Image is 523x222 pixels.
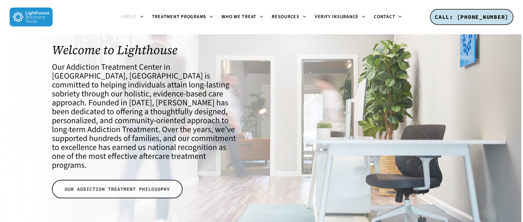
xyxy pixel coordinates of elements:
a: OUR ADDICTION TREATMENT PHILOSOPHY [52,180,183,198]
span: Who We Treat [221,13,257,20]
a: CALL: [PHONE_NUMBER] [430,9,513,25]
span: About [121,13,137,20]
img: Lighthouse Recovery Texas [10,8,53,26]
span: Treatment Programs [152,13,207,20]
a: Verify Insurance [310,14,370,20]
span: OUR ADDICTION TREATMENT PHILOSOPHY [65,186,170,192]
span: Verify Insurance [315,13,359,20]
a: Who We Treat [217,14,268,20]
h1: Welcome to Lighthouse [52,43,240,57]
span: Contact [374,13,395,20]
a: Contact [370,14,406,20]
a: About [117,14,148,20]
span: CALL: [PHONE_NUMBER] [435,13,509,20]
a: Treatment Programs [148,14,218,20]
h4: Our Addiction Treatment Center in [GEOGRAPHIC_DATA], [GEOGRAPHIC_DATA] is committed to helping in... [52,63,240,170]
a: Resources [268,14,310,20]
span: Resources [272,13,299,20]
